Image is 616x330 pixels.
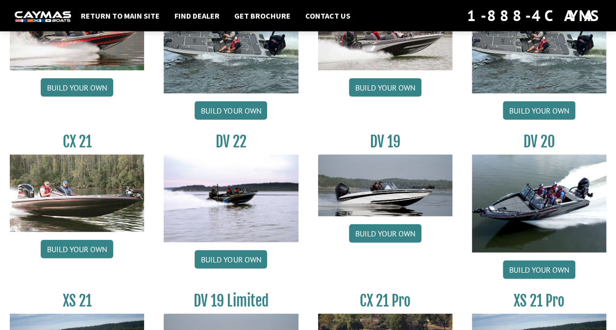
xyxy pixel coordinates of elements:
a: Build your own [195,250,267,269]
img: CX21_thumb.jpg [10,155,144,232]
a: Build your own [349,224,421,243]
a: Get Brochure [229,9,296,22]
h3: DV 19 [318,133,452,151]
h3: CX 21 Pro [318,292,452,310]
a: Build your own [195,101,267,120]
a: Build your own [349,78,421,97]
a: Find Dealer [170,9,224,22]
a: Build your own [41,240,113,259]
img: dv-19-ban_from_website_for_caymas_connect.png [318,155,452,216]
h3: XS 21 Pro [472,292,606,310]
h3: CX 21 [10,133,144,151]
img: DV22_original_motor_cropped_for_caymas_connect.jpg [164,155,298,242]
a: Build your own [41,78,113,97]
a: Build your own [503,260,575,279]
a: Build your own [503,101,575,120]
h3: DV 20 [472,133,606,151]
div: 1-888-4CAYMAS [467,5,601,26]
a: Return to main site [76,9,165,22]
h3: XS 21 [10,292,144,310]
h3: DV 19 Limited [164,292,298,310]
img: white-logo-c9c8dbefe5ff5ceceb0f0178aa75bf4bb51f6bca0971e226c86eb53dfe498488.png [15,11,71,22]
img: DV_20_from_website_for_caymas_connect.png [472,155,606,253]
h3: DV 22 [164,133,298,151]
a: Contact Us [300,9,355,22]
